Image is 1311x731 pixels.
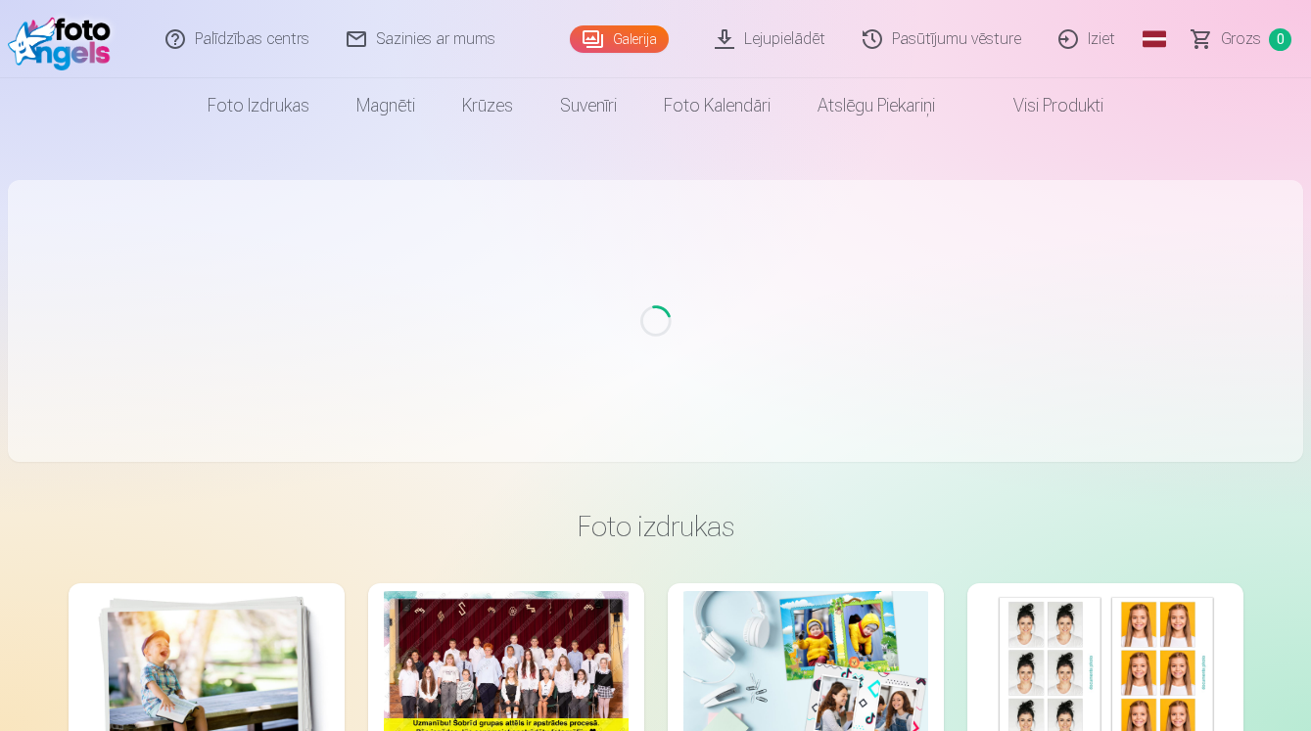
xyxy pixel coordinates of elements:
a: Suvenīri [537,78,640,133]
span: 0 [1269,28,1291,51]
a: Atslēgu piekariņi [794,78,959,133]
h3: Foto izdrukas [84,509,1228,544]
a: Galerija [570,25,669,53]
a: Foto izdrukas [184,78,333,133]
a: Foto kalendāri [640,78,794,133]
a: Krūzes [439,78,537,133]
span: Grozs [1221,27,1261,51]
a: Visi produkti [959,78,1127,133]
img: /fa1 [8,8,120,70]
a: Magnēti [333,78,439,133]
